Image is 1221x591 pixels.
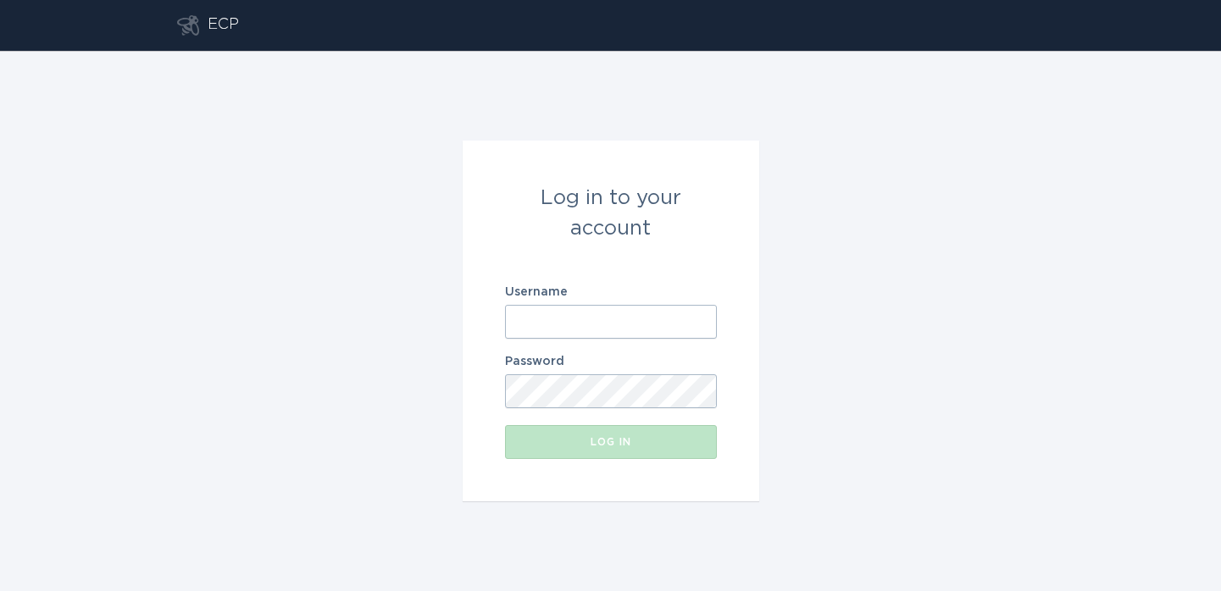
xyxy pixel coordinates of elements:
[513,437,708,447] div: Log in
[505,183,717,244] div: Log in to your account
[208,15,239,36] div: ECP
[177,15,199,36] button: Go to dashboard
[505,356,717,367] label: Password
[505,286,717,298] label: Username
[505,425,717,459] button: Log in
